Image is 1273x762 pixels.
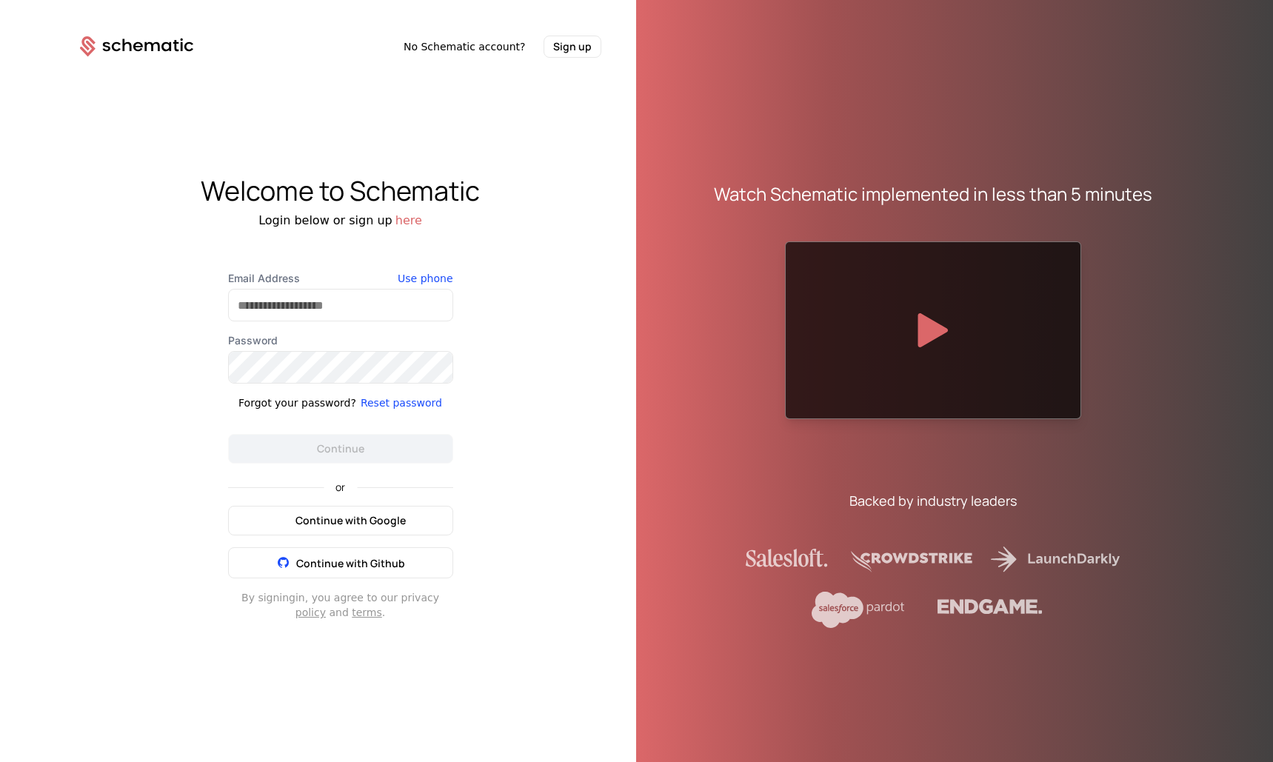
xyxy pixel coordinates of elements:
[544,36,601,58] button: Sign up
[295,606,326,618] a: policy
[228,506,453,535] button: Continue with Google
[395,212,422,230] button: here
[296,556,405,570] span: Continue with Github
[324,482,357,492] span: or
[361,395,442,410] button: Reset password
[228,271,453,286] label: Email Address
[238,395,356,410] div: Forgot your password?
[44,176,637,206] div: Welcome to Schematic
[228,547,453,578] button: Continue with Github
[714,182,1152,206] div: Watch Schematic implemented in less than 5 minutes
[295,513,406,528] span: Continue with Google
[404,39,526,54] span: No Schematic account?
[228,333,453,348] label: Password
[849,490,1017,511] div: Backed by industry leaders
[398,271,452,286] button: Use phone
[228,590,453,620] div: By signing in , you agree to our privacy and .
[44,212,637,230] div: Login below or sign up
[228,434,453,464] button: Continue
[352,606,382,618] a: terms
